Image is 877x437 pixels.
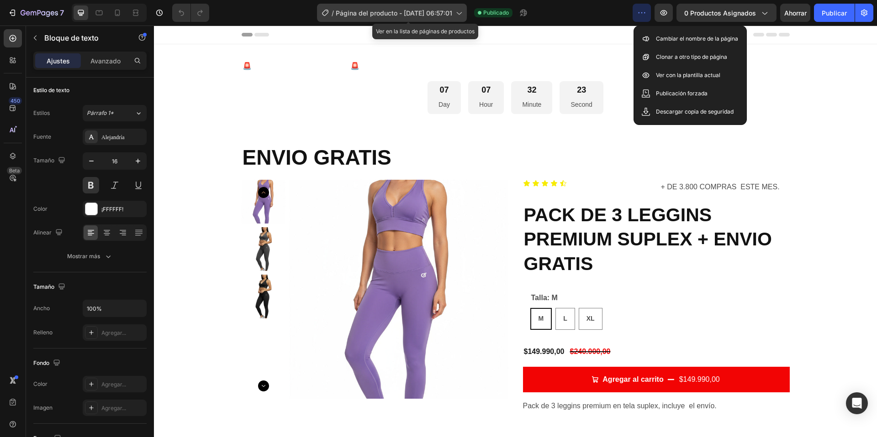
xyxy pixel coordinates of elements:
font: ¡FFFFFF! [101,206,123,213]
font: / [332,9,334,17]
font: Ahorrar [784,9,807,17]
button: Mostrar más [33,248,147,265]
div: $240.000,00 [415,319,457,334]
div: Abrir Intercom Messenger [846,392,868,414]
font: Alinear [33,229,52,236]
p: Hour [325,73,339,85]
input: Auto [83,300,146,317]
span: M [385,289,390,297]
iframe: Área de diseño [154,26,877,437]
font: Publicado [483,9,509,16]
font: Ver con la plantilla actual [656,72,720,78]
font: Relleno [33,329,53,336]
font: Color [33,380,48,387]
font: 7 [60,8,64,17]
font: Página del producto - [DATE] 06:57:01 [336,9,452,17]
div: 07 [325,59,339,70]
div: $149.990,00 [369,319,412,334]
font: Clonar a otro tipo de página [656,53,727,60]
font: Ajustes [47,57,70,65]
font: 0 productos asignados [684,9,756,17]
button: 7 [4,4,68,22]
button: Párrafo 1* [83,105,147,121]
font: Estilos [33,109,50,116]
font: Agregar... [101,381,126,388]
font: Agregar... [101,329,126,336]
font: Publicar [822,9,847,17]
button: Publicar [814,4,855,22]
font: Bloque de texto [44,33,99,42]
p: Day [285,73,296,85]
div: 23 [417,59,438,70]
button: Agregar al carrito [369,341,636,367]
h2: ENVIO GRATIS [88,118,636,147]
div: Agregar al carrito [449,348,509,361]
div: Deshacer/Rehacer [172,4,209,22]
font: Beta [9,167,20,174]
font: Alejandría [101,134,125,140]
div: 07 [285,59,296,70]
button: Carousel Next Arrow [104,355,115,366]
span: XL [433,289,441,297]
span: L [409,289,413,297]
font: 450 [11,98,20,104]
font: Imagen [33,404,53,411]
font: Descargar copia de seguridad [656,108,734,115]
font: Avanzado [90,57,121,65]
font: Fuente [33,133,51,140]
legend: Talla: M [376,266,405,279]
font: Tamaño [33,283,54,290]
button: Carousel Back Arrow [104,161,115,172]
div: $149.990,00 [524,347,567,362]
div: 32 [368,59,387,70]
font: Agregar... [101,405,126,411]
font: Tamaño [33,157,54,164]
font: Párrafo 1* [87,109,114,116]
font: Estilo de texto [33,87,69,94]
button: 0 productos asignados [676,4,777,22]
p: + DE 3.800 COMPRAS ESTE MES. [507,155,635,168]
font: Fondo [33,359,49,366]
button: Ahorrar [780,4,810,22]
p: Bloque de texto [44,32,122,43]
p: Minute [368,73,387,85]
font: Cambiar el nombre de la página [656,35,738,42]
h2: PACK DE 3 LEGGINS PREMIUM SUPLEX + ENVIO GRATIS [369,177,636,251]
font: Color [33,205,48,212]
span: Pack de 3 leggins premium en tela suplex, incluye el envío. [369,376,563,384]
font: Publicación forzada [656,90,708,97]
p: Second [417,73,438,85]
font: Ancho [33,305,50,312]
font: Mostrar más [67,253,100,260]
